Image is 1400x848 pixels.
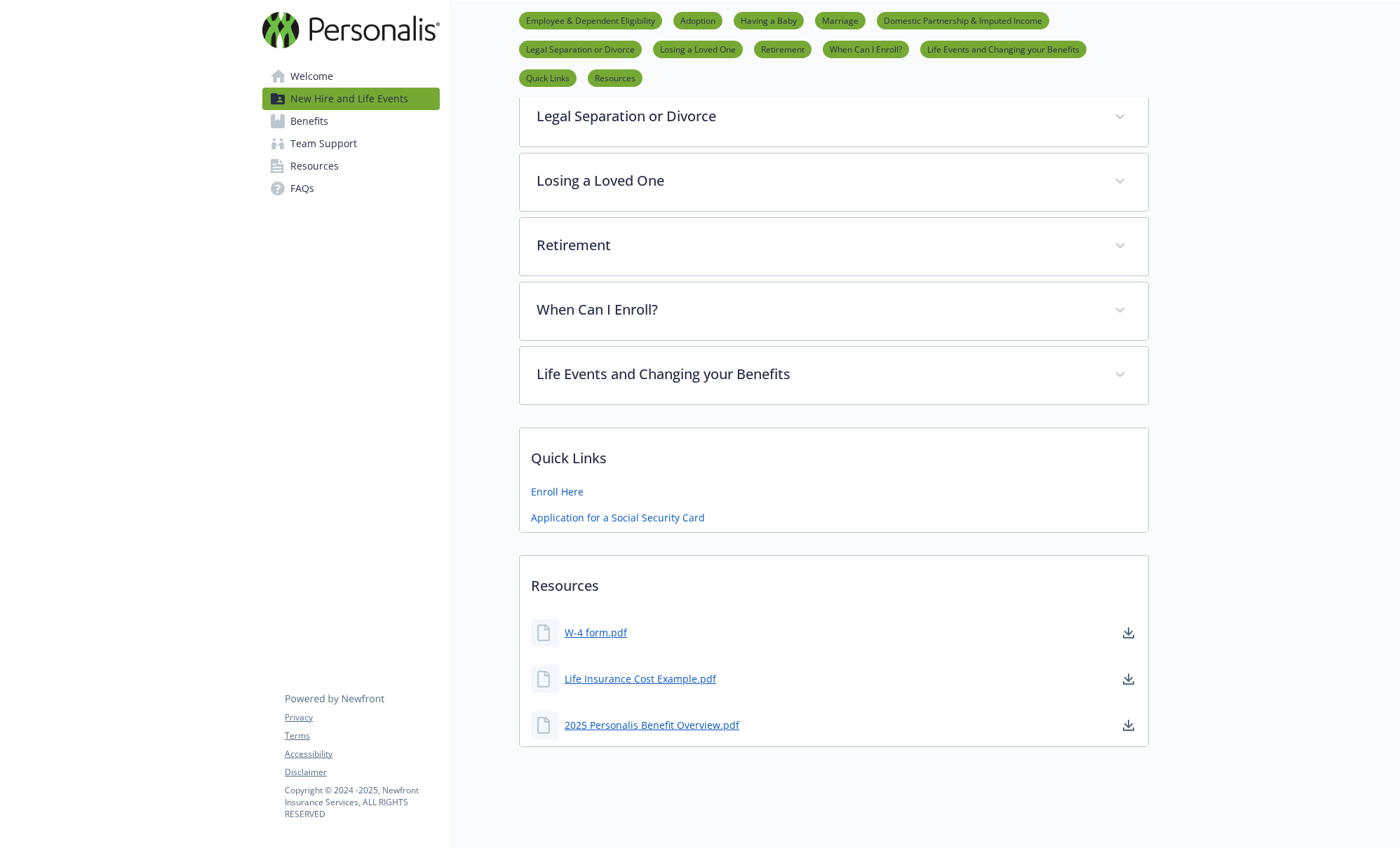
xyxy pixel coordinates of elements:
[519,71,577,84] a: Quick Links
[673,13,722,27] a: Adoption
[537,235,1098,256] p: Retirement
[285,784,439,820] p: Copyright © 2024 - 2025 , Newfront Insurance Services, ALL RIGHTS RESERVED
[262,132,440,155] a: Team Support
[285,711,439,724] a: Privacy
[520,218,1148,275] div: Retirement
[754,42,812,55] a: Retirement
[520,428,1148,480] p: Quick Links
[290,88,408,110] span: New Hire and Life Events
[262,65,440,88] a: Welcome
[520,153,1148,211] div: Losing a Loved One
[290,177,314,200] span: FAQs
[1120,717,1137,734] a: download document
[519,13,662,27] a: Employee & Dependent Eligibility
[285,766,439,779] a: Disclaimer
[1120,624,1137,641] a: download document
[285,730,439,742] a: Terms
[290,132,357,155] span: Team Support
[537,364,1098,385] p: Life Events and Changing your Benefits
[653,42,743,55] a: Losing a Loved One
[588,71,642,84] a: Resources
[290,155,339,177] span: Resources
[262,177,440,200] a: FAQs
[565,625,627,640] a: W-4 form.pdf
[537,299,1098,320] p: When Can I Enroll?
[520,282,1148,340] div: When Can I Enroll?
[285,748,439,760] a: Accessibility
[734,13,804,27] a: Having a Baby
[290,110,328,132] span: Benefits
[262,88,440,110] a: New Hire and Life Events
[520,556,1148,608] p: Resources
[537,170,1098,191] p: Losing a Loved One
[262,155,440,177] a: Resources
[520,89,1148,146] div: Legal Separation or Divorce
[877,13,1049,27] a: Domestic Partnership & Imputed Income
[519,42,642,55] a: Legal Separation or Divorce
[520,347,1148,404] div: Life Events and Changing your Benefits
[565,671,716,686] a: Life Insurance Cost Example.pdf
[531,510,705,525] a: Application for a Social Security Card
[1120,671,1137,688] a: download document
[537,106,1098,127] p: Legal Separation or Divorce
[262,110,440,132] a: Benefits
[565,718,739,732] a: 2025 Personalis Benefit Overview.pdf
[531,484,584,499] a: Enroll Here
[290,65,333,88] span: Welcome
[920,42,1086,55] a: Life Events and Changing your Benefits
[823,42,909,55] a: When Can I Enroll?
[815,13,866,27] a: Marriage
